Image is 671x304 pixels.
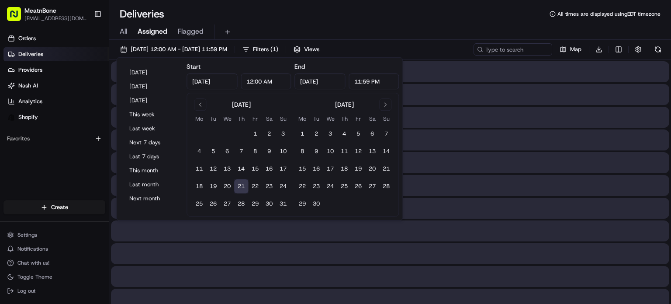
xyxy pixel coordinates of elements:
button: 20 [220,179,234,193]
span: Wisdom [PERSON_NAME] [27,135,93,142]
span: Pylon [87,217,106,223]
button: Notifications [3,243,105,255]
button: 10 [276,144,290,158]
button: Create [3,200,105,214]
button: 10 [323,144,337,158]
button: Chat with us! [3,257,105,269]
button: 2 [309,127,323,141]
button: MeatnBone[EMAIL_ADDRESS][DOMAIN_NAME] [3,3,90,24]
span: Views [304,45,319,53]
a: 💻API Documentation [70,192,144,207]
a: Analytics [3,94,109,108]
button: Last month [125,178,178,191]
span: All [120,26,127,37]
span: Chat with us! [17,259,49,266]
button: Next 7 days [125,136,178,149]
span: Filters [253,45,278,53]
button: 1 [248,127,262,141]
a: Deliveries [3,47,109,61]
button: 1 [295,127,309,141]
a: 📗Knowledge Base [5,192,70,207]
span: Settings [17,231,37,238]
button: 17 [276,162,290,176]
button: 6 [365,127,379,141]
span: Map [570,45,581,53]
button: Last week [125,122,178,135]
button: 21 [234,179,248,193]
img: Wisdom Oko [9,150,23,168]
img: Nash [9,8,26,26]
button: 2 [262,127,276,141]
button: 3 [323,127,337,141]
button: 30 [262,197,276,211]
button: 25 [337,179,351,193]
input: Clear [23,56,144,65]
span: Log out [17,287,35,294]
th: Friday [248,114,262,123]
span: Wisdom [PERSON_NAME] [27,159,93,166]
span: Shopify [18,113,38,121]
span: [DATE] [100,135,118,142]
span: • [95,159,98,166]
button: 5 [351,127,365,141]
button: [DATE] [125,66,178,79]
button: 22 [248,179,262,193]
th: Thursday [234,114,248,123]
div: 💻 [74,196,81,203]
button: 13 [365,144,379,158]
input: Date [294,73,345,89]
button: 20 [365,162,379,176]
button: 27 [365,179,379,193]
button: Views [290,43,323,56]
button: Settings [3,229,105,241]
span: Nash AI [18,82,38,90]
p: Welcome 👋 [9,35,159,49]
span: Toggle Theme [17,273,52,280]
button: This month [125,164,178,177]
button: 18 [192,179,206,193]
button: 11 [337,144,351,158]
img: 8571987876998_91fb9ceb93ad5c398215_72.jpg [18,83,34,99]
button: 19 [206,179,220,193]
button: 7 [379,127,393,141]
span: ( 1 ) [270,45,278,53]
th: Monday [295,114,309,123]
button: Log out [3,285,105,297]
button: 17 [323,162,337,176]
div: Favorites [3,132,105,146]
button: 15 [295,162,309,176]
button: 14 [234,162,248,176]
span: [DATE] 12:00 AM - [DATE] 11:59 PM [131,45,227,53]
button: [EMAIL_ADDRESS][DOMAIN_NAME] [24,15,87,22]
button: MeatnBone [24,6,56,15]
button: 26 [351,179,365,193]
h1: Deliveries [120,7,164,21]
button: [DATE] [125,80,178,93]
div: Start new chat [39,83,143,92]
button: [DATE] 12:00 AM - [DATE] 11:59 PM [116,43,231,56]
span: Providers [18,66,42,74]
button: 28 [379,179,393,193]
th: Wednesday [323,114,337,123]
label: End [294,63,305,70]
span: API Documentation [83,195,140,204]
button: Go to previous month [194,98,206,111]
th: Tuesday [206,114,220,123]
div: Past conversations [9,113,59,120]
span: [DATE] [100,159,118,166]
button: Filters(1) [239,43,282,56]
input: Time [349,73,399,89]
button: 30 [309,197,323,211]
button: 4 [192,144,206,158]
div: [DATE] [232,100,251,109]
button: 5 [206,144,220,158]
th: Saturday [262,114,276,123]
span: All times are displayed using EDT timezone [557,10,661,17]
button: Next month [125,192,178,205]
img: 1736555255976-a54dd68f-1ca7-489b-9aae-adbdc363a1c4 [17,159,24,166]
button: 16 [262,162,276,176]
button: 13 [220,162,234,176]
button: This week [125,108,178,121]
button: 11 [192,162,206,176]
